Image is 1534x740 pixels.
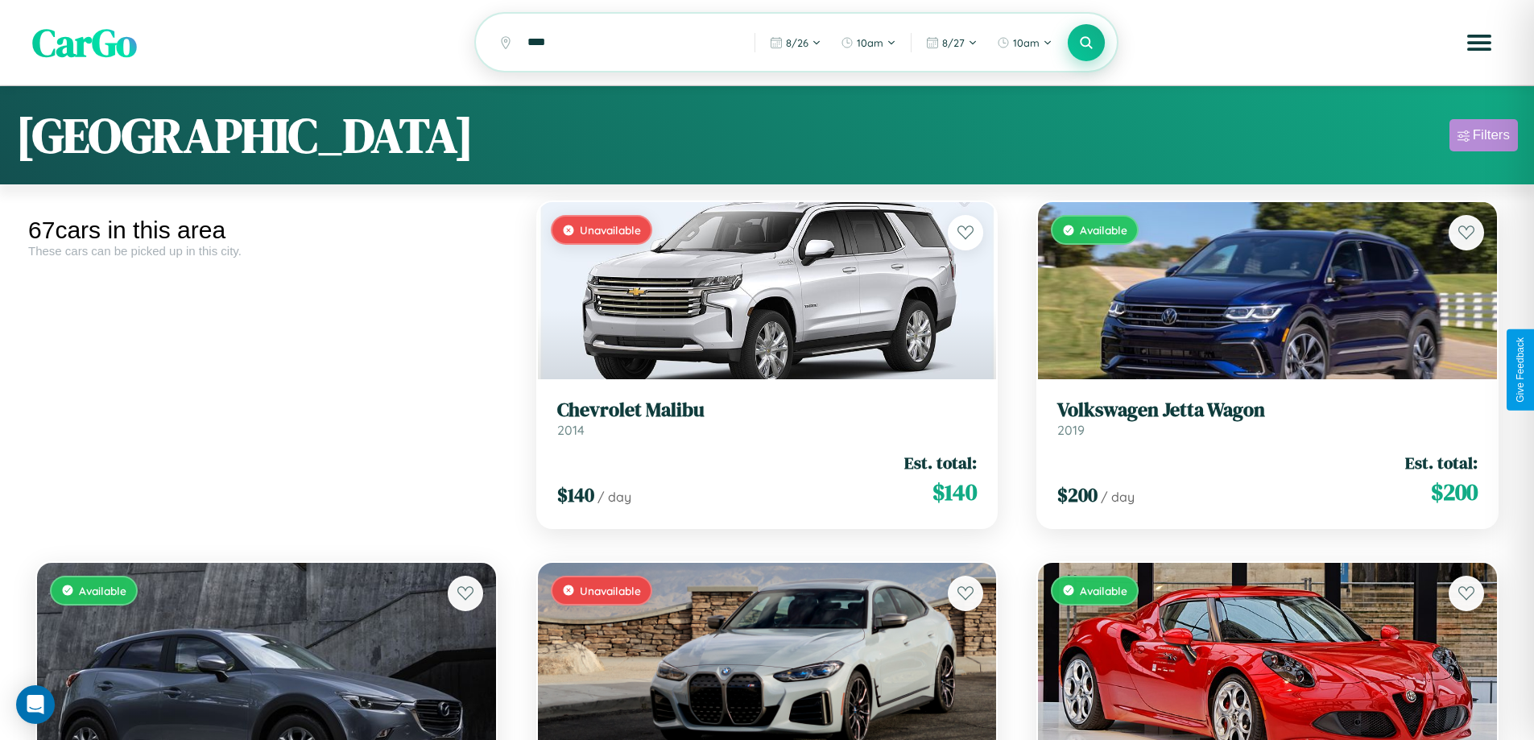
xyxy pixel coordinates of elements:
[1080,223,1127,237] span: Available
[942,36,965,49] span: 8 / 27
[989,30,1061,56] button: 10am
[1473,127,1510,143] div: Filters
[1080,584,1127,597] span: Available
[557,399,978,422] h3: Chevrolet Malibu
[762,30,829,56] button: 8/26
[1405,451,1478,474] span: Est. total:
[1101,489,1135,505] span: / day
[580,584,641,597] span: Unavailable
[918,30,986,56] button: 8/27
[32,16,137,69] span: CarGo
[1057,482,1098,508] span: $ 200
[79,584,126,597] span: Available
[786,36,808,49] span: 8 / 26
[28,244,505,258] div: These cars can be picked up in this city.
[1449,119,1518,151] button: Filters
[1431,476,1478,508] span: $ 200
[1057,399,1478,422] h3: Volkswagen Jetta Wagon
[16,685,55,724] div: Open Intercom Messenger
[597,489,631,505] span: / day
[580,223,641,237] span: Unavailable
[1515,337,1526,403] div: Give Feedback
[16,102,473,168] h1: [GEOGRAPHIC_DATA]
[557,399,978,438] a: Chevrolet Malibu2014
[1457,20,1502,65] button: Open menu
[1057,399,1478,438] a: Volkswagen Jetta Wagon2019
[557,482,594,508] span: $ 140
[557,422,585,438] span: 2014
[857,36,883,49] span: 10am
[1013,36,1040,49] span: 10am
[833,30,904,56] button: 10am
[1057,422,1085,438] span: 2019
[932,476,977,508] span: $ 140
[28,217,505,244] div: 67 cars in this area
[904,451,977,474] span: Est. total:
